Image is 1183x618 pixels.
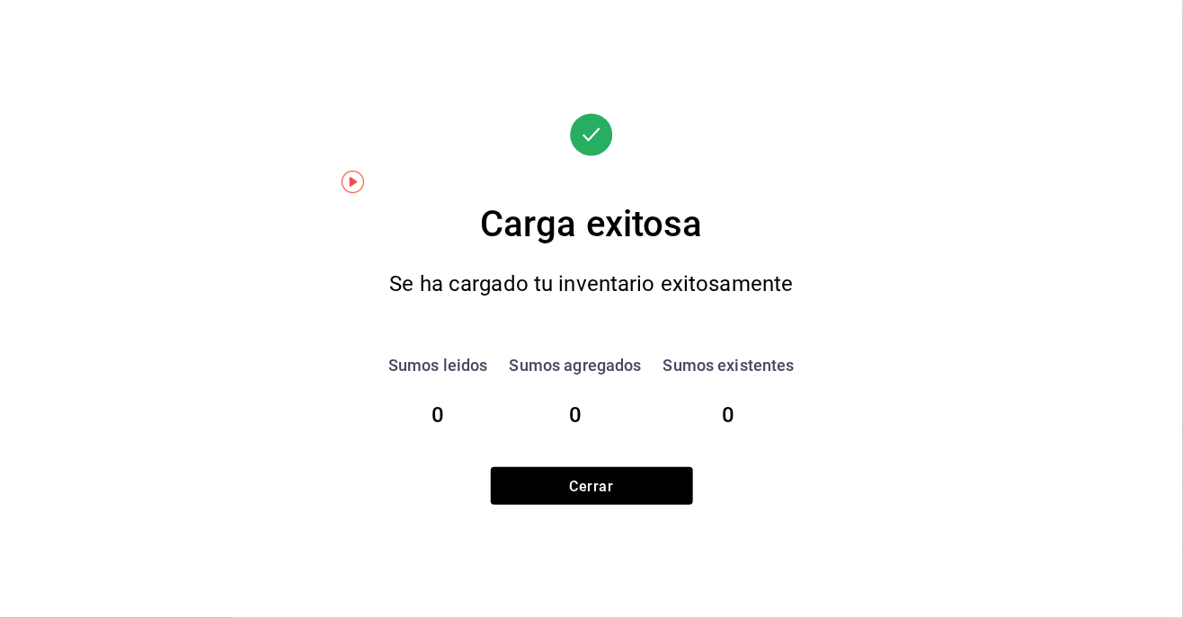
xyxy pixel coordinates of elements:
img: Marcador de información sobre herramientas [342,171,364,193]
font: Carga exitosa [480,203,703,245]
font: Cerrar [570,477,614,494]
font: 0 [723,402,735,428]
button: Cerrar [491,467,693,505]
font: Sumos existentes [663,356,795,375]
font: Sumos agregados [510,356,642,375]
font: Sumos leidos [388,356,488,375]
font: 0 [431,402,444,428]
font: 0 [569,402,582,428]
font: Se ha cargado tu inventario exitosamente [389,271,793,296]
